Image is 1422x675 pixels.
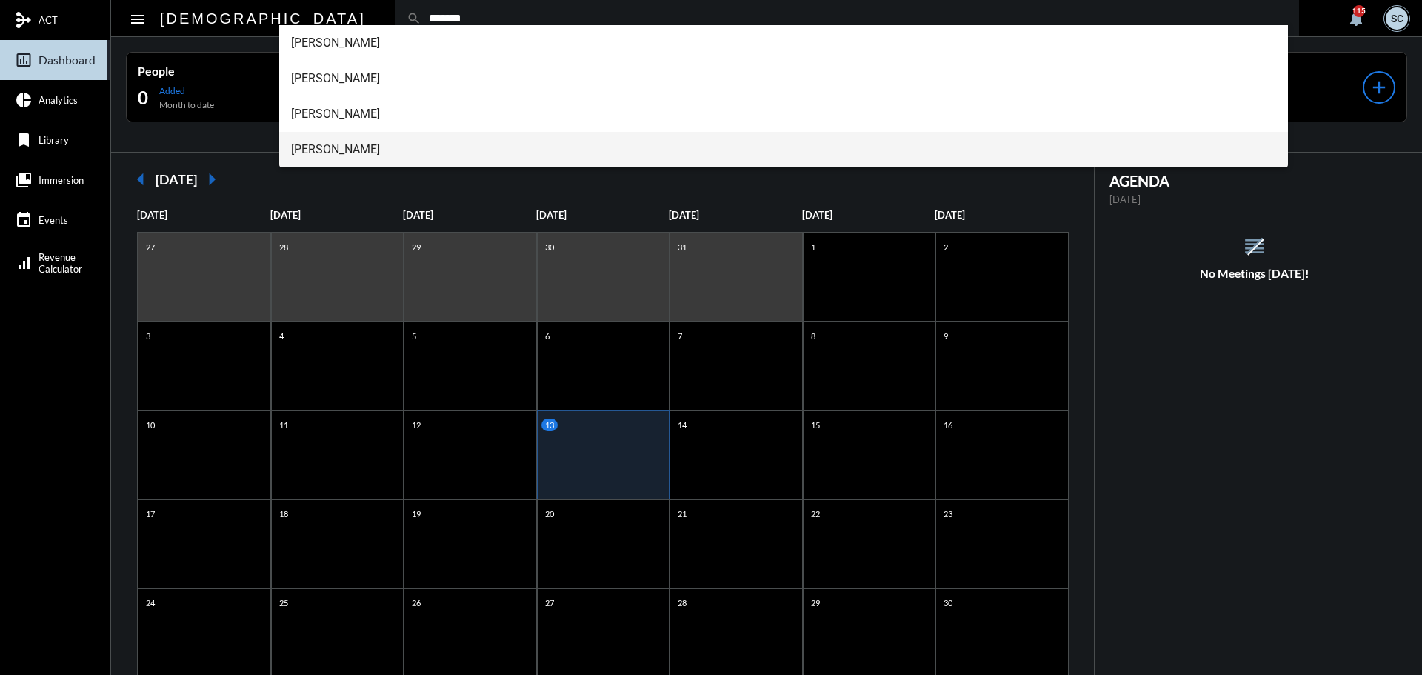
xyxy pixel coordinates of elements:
[291,25,1277,61] span: [PERSON_NAME]
[39,53,96,67] span: Dashboard
[142,241,158,253] p: 27
[142,419,158,431] p: 10
[15,254,33,272] mat-icon: signal_cellular_alt
[15,51,33,69] mat-icon: insert_chart_outlined
[142,330,154,342] p: 3
[1242,234,1266,259] mat-icon: reorder
[674,596,690,609] p: 28
[408,419,424,431] p: 12
[39,251,82,275] span: Revenue Calculator
[541,596,558,609] p: 27
[39,174,84,186] span: Immersion
[408,508,424,520] p: 19
[669,209,802,221] p: [DATE]
[807,508,824,520] p: 22
[276,596,292,609] p: 25
[802,209,935,221] p: [DATE]
[291,61,1277,96] span: [PERSON_NAME]
[15,91,33,109] mat-icon: pie_chart
[940,419,956,431] p: 16
[15,131,33,149] mat-icon: bookmark
[807,419,824,431] p: 15
[142,508,158,520] p: 17
[1109,172,1401,190] h2: AGENDA
[159,85,214,96] p: Added
[935,209,1068,221] p: [DATE]
[138,64,391,78] p: People
[142,596,158,609] p: 24
[674,419,690,431] p: 14
[39,214,68,226] span: Events
[940,596,956,609] p: 30
[940,330,952,342] p: 9
[160,7,366,30] h2: [DEMOGRAPHIC_DATA]
[291,132,1277,167] span: [PERSON_NAME]
[39,94,78,106] span: Analytics
[129,10,147,28] mat-icon: Side nav toggle icon
[807,596,824,609] p: 29
[15,11,33,29] mat-icon: mediation
[807,330,819,342] p: 8
[276,241,292,253] p: 28
[541,330,553,342] p: 6
[407,11,421,26] mat-icon: search
[126,164,156,194] mat-icon: arrow_left
[674,330,686,342] p: 7
[276,508,292,520] p: 18
[807,241,819,253] p: 1
[1353,5,1365,17] div: 115
[541,241,558,253] p: 30
[1109,193,1401,205] p: [DATE]
[541,419,558,431] p: 13
[408,241,424,253] p: 29
[403,209,536,221] p: [DATE]
[15,171,33,189] mat-icon: collections_bookmark
[541,508,558,520] p: 20
[940,241,952,253] p: 2
[1369,77,1389,98] mat-icon: add
[536,209,670,221] p: [DATE]
[39,14,58,26] span: ACT
[123,4,153,33] button: Toggle sidenav
[674,241,690,253] p: 31
[408,596,424,609] p: 26
[276,419,292,431] p: 11
[674,508,690,520] p: 21
[15,211,33,229] mat-icon: event
[408,330,420,342] p: 5
[197,164,227,194] mat-icon: arrow_right
[291,96,1277,132] span: [PERSON_NAME]
[270,209,404,221] p: [DATE]
[1347,10,1365,27] mat-icon: notifications
[1095,267,1415,280] h5: No Meetings [DATE]!
[138,86,148,110] h2: 0
[1386,7,1408,30] div: SC
[940,508,956,520] p: 23
[156,171,197,187] h2: [DATE]
[137,209,270,221] p: [DATE]
[39,134,69,146] span: Library
[276,330,287,342] p: 4
[159,99,214,110] p: Month to date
